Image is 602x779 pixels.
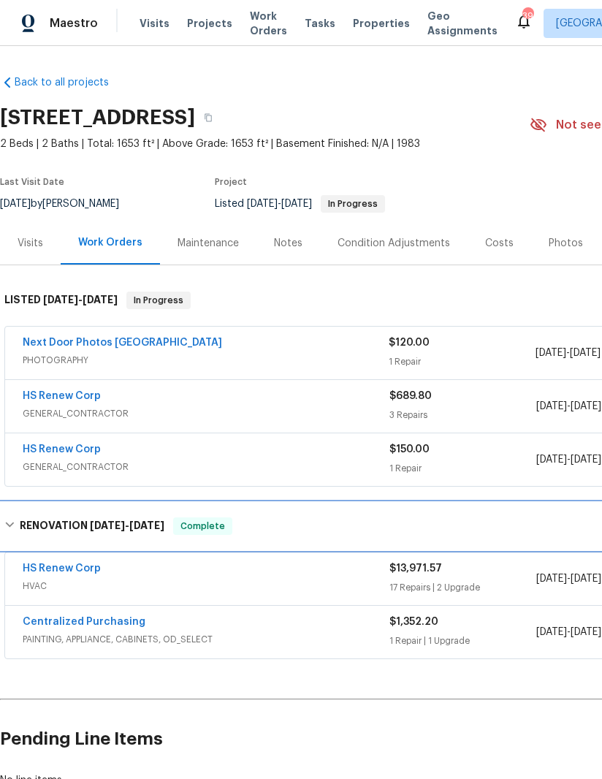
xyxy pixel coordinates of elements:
div: Costs [485,236,514,251]
span: [DATE] [90,520,125,531]
span: PAINTING, APPLIANCE, CABINETS, OD_SELECT [23,632,389,647]
span: [DATE] [83,294,118,305]
span: Visits [140,16,169,31]
div: Work Orders [78,235,142,250]
span: - [536,571,601,586]
span: [DATE] [570,348,601,358]
span: PHOTOGRAPHY [23,353,389,368]
span: [DATE] [536,348,566,358]
span: - [247,199,312,209]
a: HS Renew Corp [23,563,101,574]
span: [DATE] [571,455,601,465]
span: [DATE] [281,199,312,209]
span: - [536,399,601,414]
span: - [536,625,601,639]
a: Centralized Purchasing [23,617,145,627]
span: Geo Assignments [427,9,498,38]
span: $150.00 [389,444,430,455]
span: [DATE] [571,401,601,411]
span: $120.00 [389,338,430,348]
span: $689.80 [389,391,432,401]
div: Photos [549,236,583,251]
h6: LISTED [4,292,118,309]
span: [DATE] [536,455,567,465]
span: Tasks [305,18,335,28]
div: 39 [522,9,533,23]
span: GENERAL_CONTRACTOR [23,406,389,421]
span: [DATE] [536,627,567,637]
span: Projects [187,16,232,31]
span: - [43,294,118,305]
span: [DATE] [43,294,78,305]
div: Condition Adjustments [338,236,450,251]
button: Copy Address [195,104,221,131]
div: 17 Repairs | 2 Upgrade [389,580,536,595]
div: Notes [274,236,302,251]
span: $13,971.57 [389,563,442,574]
span: Work Orders [250,9,287,38]
div: 1 Repair [389,461,536,476]
span: [DATE] [571,574,601,584]
span: [DATE] [571,627,601,637]
span: - [536,346,601,360]
span: Complete [175,519,231,533]
span: [DATE] [129,520,164,531]
span: HVAC [23,579,389,593]
a: Next Door Photos [GEOGRAPHIC_DATA] [23,338,222,348]
div: Maintenance [178,236,239,251]
span: GENERAL_CONTRACTOR [23,460,389,474]
a: HS Renew Corp [23,444,101,455]
span: - [536,452,601,467]
div: Visits [18,236,43,251]
span: Listed [215,199,385,209]
a: HS Renew Corp [23,391,101,401]
span: [DATE] [536,401,567,411]
span: In Progress [322,199,384,208]
span: [DATE] [247,199,278,209]
h6: RENOVATION [20,517,164,535]
span: Properties [353,16,410,31]
div: 1 Repair [389,354,535,369]
span: In Progress [128,293,189,308]
span: Project [215,178,247,186]
div: 1 Repair | 1 Upgrade [389,634,536,648]
span: $1,352.20 [389,617,438,627]
span: [DATE] [536,574,567,584]
div: 3 Repairs [389,408,536,422]
span: Maestro [50,16,98,31]
span: - [90,520,164,531]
